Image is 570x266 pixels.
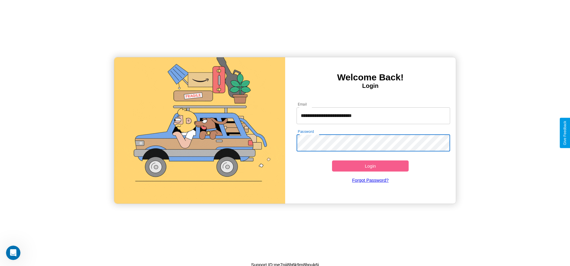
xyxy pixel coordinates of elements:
[298,102,307,107] label: Email
[114,57,285,204] img: gif
[332,160,409,172] button: Login
[294,172,447,189] a: Forgot Password?
[298,129,314,134] label: Password
[6,246,20,260] iframe: Intercom live chat
[285,72,456,82] h3: Welcome Back!
[563,121,567,145] div: Give Feedback
[285,82,456,89] h4: Login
